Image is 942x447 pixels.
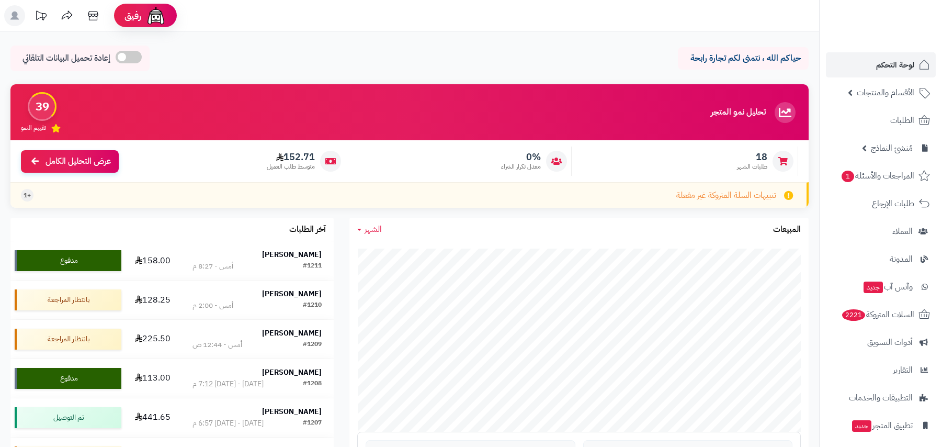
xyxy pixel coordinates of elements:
[849,390,913,405] span: التطبيقات والخدمات
[826,108,936,133] a: الطلبات
[192,261,233,272] div: أمس - 8:27 م
[842,171,854,182] span: 1
[826,385,936,410] a: التطبيقات والخدمات
[145,5,166,26] img: ai-face.png
[21,124,46,132] span: تقييم النمو
[737,162,767,171] span: طلبات الشهر
[773,225,801,234] h3: المبيعات
[871,141,913,155] span: مُنشئ النماذج
[126,398,180,437] td: 441.65
[289,225,326,234] h3: آخر الطلبات
[852,420,871,432] span: جديد
[841,169,914,183] span: المراجعات والأسئلة
[864,282,883,293] span: جديد
[826,274,936,299] a: وآتس آبجديد
[737,151,767,163] span: 18
[262,367,322,378] strong: [PERSON_NAME]
[851,418,913,433] span: تطبيق المتجر
[826,191,936,216] a: طلبات الإرجاع
[826,357,936,383] a: التقارير
[365,223,382,236] span: الشهر
[826,163,936,188] a: المراجعات والأسئلة1
[842,309,865,321] span: 2221
[28,5,54,29] a: تحديثات المنصة
[262,249,322,260] strong: [PERSON_NAME]
[15,407,121,428] div: تم التوصيل
[303,418,322,429] div: #1207
[262,406,322,417] strong: [PERSON_NAME]
[262,328,322,339] strong: [PERSON_NAME]
[892,224,913,239] span: العملاء
[21,150,119,173] a: عرض التحليل الكامل
[126,320,180,359] td: 225.50
[303,261,322,272] div: #1211
[262,288,322,299] strong: [PERSON_NAME]
[15,329,121,350] div: بانتظار المراجعة
[841,307,914,322] span: السلات المتروكة
[303,379,322,389] div: #1208
[24,191,31,200] span: +1
[126,281,180,319] td: 128.25
[686,52,801,64] p: حياكم الله ، نتمنى لكم تجارة رابحة
[126,241,180,280] td: 158.00
[857,85,914,100] span: الأقسام والمنتجات
[22,52,110,64] span: إعادة تحميل البيانات التلقائي
[303,300,322,311] div: #1210
[303,340,322,350] div: #1209
[46,155,111,167] span: عرض التحليل الكامل
[826,413,936,438] a: تطبيق المتجرجديد
[893,363,913,377] span: التقارير
[826,52,936,77] a: لوحة التحكم
[872,196,914,211] span: طلبات الإرجاع
[192,379,264,389] div: [DATE] - [DATE] 7:12 م
[267,151,315,163] span: 152.71
[357,223,382,236] a: الشهر
[501,162,541,171] span: معدل تكرار الشراء
[862,280,913,294] span: وآتس آب
[890,252,913,266] span: المدونة
[192,418,264,429] div: [DATE] - [DATE] 6:57 م
[711,108,766,117] h3: تحليل نمو المتجر
[826,302,936,327] a: السلات المتروكة2221
[826,247,936,272] a: المدونة
[826,330,936,355] a: أدوات التسويق
[826,219,936,244] a: العملاء
[871,29,932,51] img: logo-2.png
[15,368,121,389] div: مدفوع
[15,289,121,310] div: بانتظار المراجعة
[867,335,913,350] span: أدوات التسويق
[267,162,315,171] span: متوسط طلب العميل
[126,359,180,398] td: 113.00
[192,340,242,350] div: أمس - 12:44 ص
[124,9,141,22] span: رفيق
[192,300,233,311] div: أمس - 2:00 م
[890,113,914,128] span: الطلبات
[15,250,121,271] div: مدفوع
[876,58,914,72] span: لوحة التحكم
[676,189,776,202] span: تنبيهات السلة المتروكة غير مفعلة
[501,151,541,163] span: 0%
